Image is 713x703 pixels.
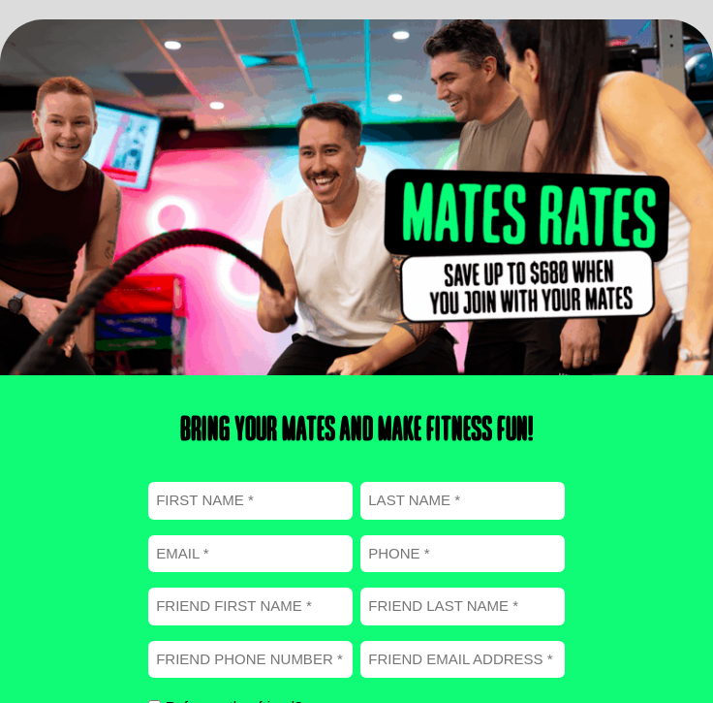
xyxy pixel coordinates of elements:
[360,482,565,520] input: Last name *
[10,414,703,449] h2: Bring Your Mates and Make Fitness Fun!
[148,588,353,625] input: Friend first name *
[148,482,353,520] input: First name *
[148,641,353,679] input: Friend phone number *
[360,588,565,625] input: Friend last name *
[360,535,565,573] input: Phone *
[148,535,353,573] input: Email *
[360,641,565,679] input: Friend email address *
